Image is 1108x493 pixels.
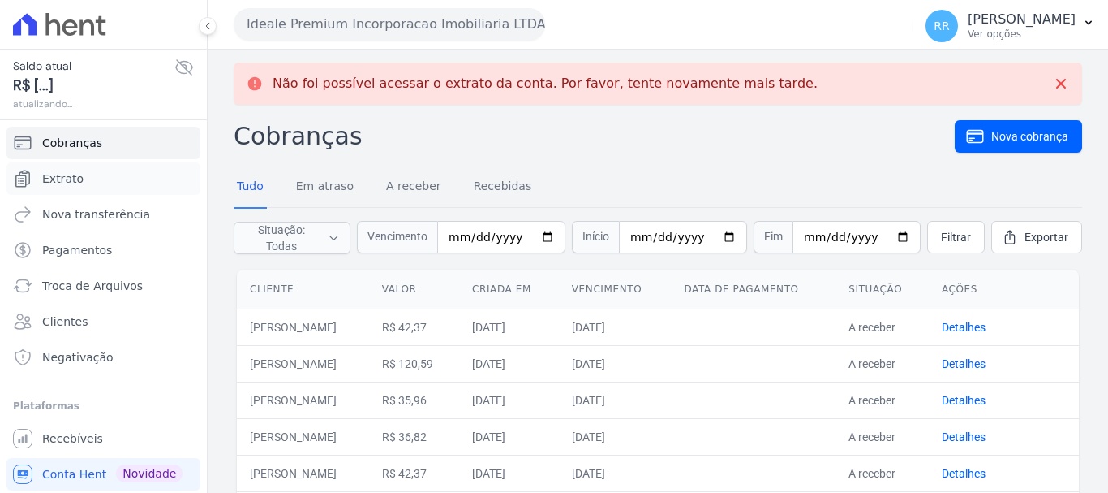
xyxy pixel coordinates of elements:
span: Recebíveis [42,430,103,447]
td: R$ 35,96 [369,382,459,418]
span: Filtrar [941,229,971,245]
span: Pagamentos [42,242,112,258]
td: [DATE] [459,382,559,418]
a: Filtrar [927,221,985,253]
span: Novidade [116,465,183,482]
td: A receber [835,345,929,382]
p: [PERSON_NAME] [968,11,1076,28]
td: [DATE] [459,418,559,455]
p: Não foi possível acessar o extrato da conta. Por favor, tente novamente mais tarde. [273,76,818,92]
td: [PERSON_NAME] [237,382,369,418]
span: Nova transferência [42,206,150,223]
a: Nova transferência [6,198,200,231]
td: [PERSON_NAME] [237,418,369,455]
a: A receber [383,166,444,209]
a: Recebíveis [6,422,200,455]
td: R$ 42,37 [369,309,459,345]
span: Extrato [42,171,84,187]
td: [PERSON_NAME] [237,455,369,491]
td: [DATE] [559,382,672,418]
span: R$ [...] [13,75,174,97]
span: Situação: Todas [244,222,318,254]
th: Ações [929,270,1079,309]
span: Conta Hent [42,466,106,482]
button: Situação: Todas [234,222,350,254]
h2: Cobranças [234,118,955,154]
span: Cobranças [42,135,102,151]
td: R$ 36,82 [369,418,459,455]
a: Detalhes [942,394,986,407]
span: atualizando... [13,97,174,111]
td: [DATE] [559,309,672,345]
th: Valor [369,270,459,309]
a: Extrato [6,162,200,195]
span: Nova cobrança [991,128,1068,145]
a: Em atraso [293,166,357,209]
th: Vencimento [559,270,672,309]
td: [DATE] [559,418,672,455]
td: [DATE] [559,455,672,491]
td: R$ 120,59 [369,345,459,382]
a: Detalhes [942,430,986,443]
p: Ver opções [968,28,1076,41]
a: Conta Hent Novidade [6,458,200,491]
a: Tudo [234,166,267,209]
button: Ideale Premium Incorporacao Imobiliaria LTDA [234,8,545,41]
a: Exportar [991,221,1082,253]
td: [DATE] [559,345,672,382]
span: Clientes [42,314,88,330]
span: Negativação [42,349,114,365]
a: Recebidas [470,166,535,209]
th: Criada em [459,270,559,309]
span: Vencimento [357,221,437,253]
span: Saldo atual [13,58,174,75]
td: R$ 42,37 [369,455,459,491]
div: Plataformas [13,396,194,416]
td: [PERSON_NAME] [237,309,369,345]
a: Nova cobrança [955,120,1082,153]
span: Fim [754,221,792,253]
button: RR [PERSON_NAME] Ver opções [913,3,1108,49]
th: Data de pagamento [671,270,835,309]
span: Exportar [1024,229,1068,245]
td: [DATE] [459,309,559,345]
span: RR [934,20,949,32]
th: Cliente [237,270,369,309]
th: Situação [835,270,929,309]
td: [PERSON_NAME] [237,345,369,382]
a: Troca de Arquivos [6,270,200,302]
a: Detalhes [942,357,986,370]
span: Troca de Arquivos [42,278,143,294]
a: Detalhes [942,321,986,334]
a: Pagamentos [6,234,200,266]
a: Negativação [6,341,200,374]
td: [DATE] [459,455,559,491]
td: [DATE] [459,345,559,382]
a: Cobranças [6,127,200,159]
td: A receber [835,418,929,455]
td: A receber [835,309,929,345]
a: Detalhes [942,467,986,480]
a: Clientes [6,305,200,338]
td: A receber [835,455,929,491]
span: Início [572,221,619,253]
td: A receber [835,382,929,418]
